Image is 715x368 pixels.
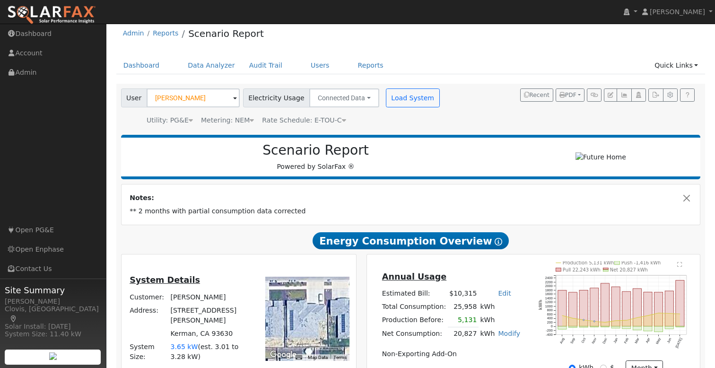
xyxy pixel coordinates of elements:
text: 800 [547,308,553,313]
text: Pull 22,243 kWh [563,267,601,272]
circle: onclick="" [593,321,595,322]
rect: onclick="" [676,280,684,326]
rect: onclick="" [558,290,567,326]
rect: onclick="" [654,292,663,326]
a: Data Analyzer [181,57,242,74]
div: System Size: 11.40 kW [5,329,101,339]
td: [PERSON_NAME] [169,290,253,304]
span: Energy Consumption Overview [313,232,508,249]
div: Solar Install: [DATE] [5,322,101,332]
text: Apr [645,337,651,344]
td: 25,958 [448,300,479,314]
rect: onclick="" [579,290,588,326]
text: 2200 [545,280,552,284]
td: System Size: [128,341,169,364]
rect: onclick="" [611,326,620,328]
text: Push -1,416 kWh [621,261,661,266]
td: Estimated Bill: [380,287,447,300]
rect: onclick="" [676,326,684,327]
text: 1600 [545,292,552,297]
rect: onclick="" [568,326,577,328]
text: Dec [602,337,608,345]
rect: onclick="" [622,292,631,327]
div: [PERSON_NAME] [5,297,101,307]
a: Reports [351,57,391,74]
td: $10,315 [448,287,479,300]
text: kWh [538,300,543,310]
text: 600 [547,313,553,317]
a: Users [304,57,337,74]
td: Production Before: [380,314,447,327]
i: Show Help [495,238,502,245]
text: Mar [634,337,640,345]
text: Sep [569,337,576,345]
td: Customer: [128,290,169,304]
rect: onclick="" [590,326,599,327]
span: ( [198,343,201,350]
strong: Notes: [130,194,154,202]
u: System Details [130,275,200,285]
circle: onclick="" [572,318,574,319]
a: Open this area in Google Maps (opens a new window) [268,349,299,361]
text: 1800 [545,288,552,292]
td: System Size [169,341,253,364]
text: Jun [666,337,672,344]
rect: onclick="" [665,291,673,327]
text: 2000 [545,284,552,289]
text: Net 20,827 kWh [610,267,648,272]
button: Keyboard shortcuts [296,354,302,361]
rect: onclick="" [601,283,609,326]
rect: onclick="" [568,292,577,326]
text: Feb [623,337,629,344]
button: Close [682,193,692,203]
text: Nov [591,337,597,345]
rect: onclick="" [633,326,641,330]
circle: onclick="" [626,320,627,321]
text: 200 [547,321,553,325]
button: Settings [663,88,678,102]
text: -400 [546,333,553,337]
text: 1000 [545,304,552,308]
a: Dashboard [116,57,167,74]
circle: onclick="" [637,317,638,319]
img: Google [268,349,299,361]
text: Jan [612,337,619,344]
td: 5,131 [448,314,479,327]
button: Multi-Series Graph [617,88,631,102]
td: kWh [479,327,497,341]
a: Map [9,315,18,323]
rect: onclick="" [601,326,609,327]
circle: onclick="" [658,313,659,314]
div: Clovis, [GEOGRAPHIC_DATA] [5,304,101,324]
circle: onclick="" [604,322,606,324]
span: Electricity Usage [243,88,310,107]
a: Audit Trail [242,57,289,74]
a: Quick Links [647,57,705,74]
img: Future Home [575,152,626,162]
rect: onclick="" [644,292,652,327]
td: kWh [479,300,522,314]
rect: onclick="" [644,326,652,331]
a: Modify [498,330,520,337]
text: Production 5,131 kWh [563,261,614,266]
text: [DATE] [675,337,683,349]
circle: onclick="" [615,320,617,322]
rect: onclick="" [622,326,631,329]
td: Net Consumption: [380,327,447,341]
text: 2400 [545,276,552,280]
a: Scenario Report [188,28,264,39]
span: 3.65 kW [171,343,198,350]
circle: onclick="" [680,314,681,315]
text: 400 [547,316,553,321]
rect: onclick="" [590,288,599,326]
a: Reports [153,29,178,37]
td: Kerman, CA 93630 [169,327,253,340]
td: 20,827 [448,327,479,341]
img: retrieve [49,352,57,360]
button: Load System [386,88,440,107]
circle: onclick="" [561,315,563,316]
circle: onclick="" [669,313,670,315]
a: Admin [123,29,144,37]
td: kWh [479,314,497,327]
a: Help Link [680,88,695,102]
